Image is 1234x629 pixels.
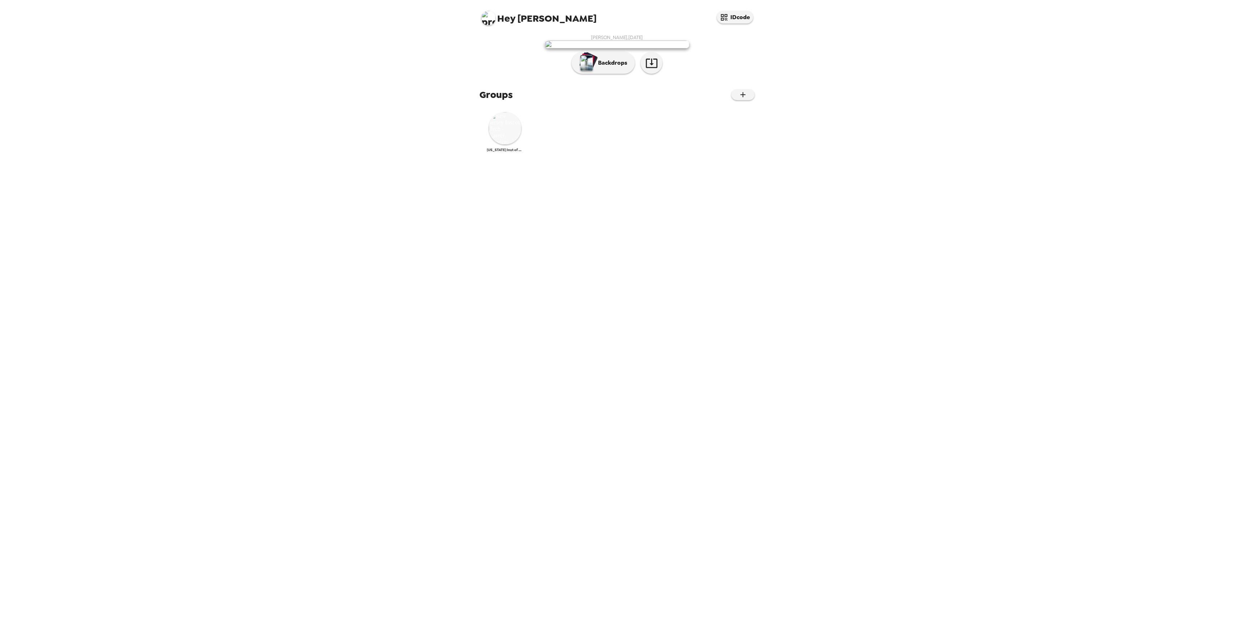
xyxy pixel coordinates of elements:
img: New Jersey Inst of Tech - Career Services [489,112,521,145]
span: [PERSON_NAME] , [DATE] [591,34,643,40]
span: [US_STATE] Inst of Tech - Career Services [487,147,523,152]
span: Groups [480,88,513,101]
span: Hey [498,12,516,25]
p: Backdrops [594,59,627,67]
img: user [545,40,689,48]
img: profile pic [481,11,496,25]
button: Backdrops [572,52,635,74]
span: [PERSON_NAME] [481,7,597,23]
button: IDcode [717,11,753,23]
